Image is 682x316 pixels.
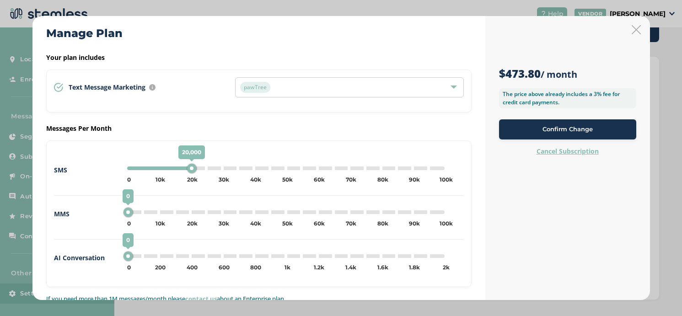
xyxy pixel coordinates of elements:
div: 30k [219,176,229,184]
div: 60k [314,176,325,184]
div: 2k [443,263,450,272]
span: Text Message Marketing [69,84,145,91]
div: 100k [440,220,453,228]
span: pawTree [240,82,270,93]
div: 40k [250,220,261,228]
label: AI Conversation [54,253,116,262]
div: 90k [409,220,420,228]
div: 1.8k [409,263,420,272]
div: 20k [187,176,198,184]
div: 0 [127,176,131,184]
div: 10k [156,220,165,228]
div: 1k [285,263,290,272]
div: 100k [440,176,453,184]
div: 80k [377,220,388,228]
div: 90k [409,176,420,184]
label: Your plan includes [46,53,472,62]
span: 0 [123,233,134,247]
div: 200 [155,263,166,272]
img: icon-info-236977d2.svg [149,84,156,91]
div: 60k [314,220,325,228]
div: 40k [250,176,261,184]
span: Confirm Change [542,125,593,134]
p: If you need more than 1M messages/month please about an Enterprise plan. [46,295,472,304]
div: 20k [187,220,198,228]
label: The price above already includes a 3% fee for credit card payments. [499,88,636,108]
div: 1.2k [314,263,324,272]
label: MMS [54,209,116,219]
strong: $473.80 [499,66,541,81]
h2: Manage Plan [46,25,123,42]
div: 80k [377,176,388,184]
div: 1.6k [377,263,388,272]
div: 50k [282,220,293,228]
iframe: Chat Widget [636,272,682,316]
div: 10k [156,176,165,184]
div: 50k [282,176,293,184]
div: 400 [187,263,198,272]
a: contact us [185,295,217,303]
div: 600 [219,263,230,272]
button: Confirm Change [499,119,636,139]
div: 0 [127,220,131,228]
label: Cancel Subscription [537,147,599,156]
label: SMS [54,165,116,175]
div: 70k [346,220,356,228]
span: 20,000 [178,145,205,159]
div: 70k [346,176,356,184]
div: 30k [219,220,229,228]
div: 0 [127,263,131,272]
h3: / month [499,66,636,81]
span: 0 [123,189,134,203]
label: Messages Per Month [46,123,472,133]
div: 800 [250,263,261,272]
div: 1.4k [345,263,356,272]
